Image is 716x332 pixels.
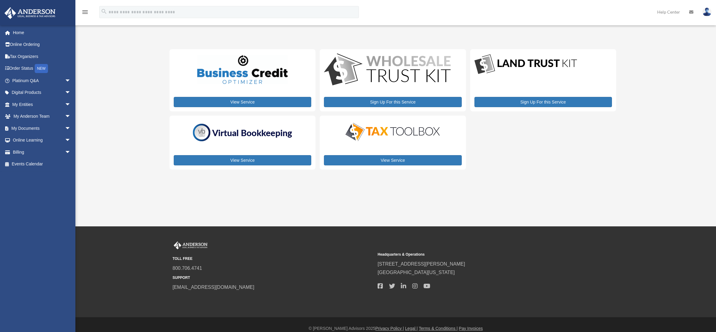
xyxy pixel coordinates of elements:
[4,122,80,134] a: My Documentsarrow_drop_down
[378,251,578,258] small: Headquarters & Operations
[65,146,77,158] span: arrow_drop_down
[173,241,209,249] img: Anderson Advisors Platinum Portal
[173,285,254,290] a: [EMAIL_ADDRESS][DOMAIN_NAME]
[3,7,57,19] img: Anderson Advisors Platinum Portal
[173,256,373,262] small: TOLL FREE
[4,50,80,62] a: Tax Organizers
[474,97,612,107] a: Sign Up For this Service
[4,62,80,75] a: Order StatusNEW
[702,8,711,16] img: User Pic
[324,155,461,165] a: View Service
[65,110,77,123] span: arrow_drop_down
[65,98,77,111] span: arrow_drop_down
[35,64,48,73] div: NEW
[4,134,80,146] a: Online Learningarrow_drop_down
[4,158,80,170] a: Events Calendar
[4,75,80,87] a: Platinum Q&Aarrow_drop_down
[4,39,80,51] a: Online Ordering
[474,53,577,75] img: LandTrust_lgo-1.jpg
[174,155,311,165] a: View Service
[173,275,373,281] small: SUPPORT
[81,11,89,16] a: menu
[375,326,404,331] a: Privacy Policy |
[65,75,77,87] span: arrow_drop_down
[405,326,418,331] a: Legal |
[378,261,465,267] a: [STREET_ADDRESS][PERSON_NAME]
[4,98,80,110] a: My Entitiesarrow_drop_down
[459,326,483,331] a: Pay Invoices
[419,326,458,331] a: Terms & Conditions |
[174,97,311,107] a: View Service
[4,87,80,99] a: Digital Productsarrow_drop_down
[65,122,77,135] span: arrow_drop_down
[65,87,77,99] span: arrow_drop_down
[4,27,80,39] a: Home
[81,8,89,16] i: menu
[378,270,455,275] a: [GEOGRAPHIC_DATA][US_STATE]
[65,134,77,147] span: arrow_drop_down
[101,8,107,15] i: search
[324,97,461,107] a: Sign Up For this Service
[173,266,202,271] a: 800.706.4741
[4,110,80,123] a: My Anderson Teamarrow_drop_down
[324,53,451,87] img: WS-Trust-Kit-lgo-1.jpg
[4,146,80,158] a: Billingarrow_drop_down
